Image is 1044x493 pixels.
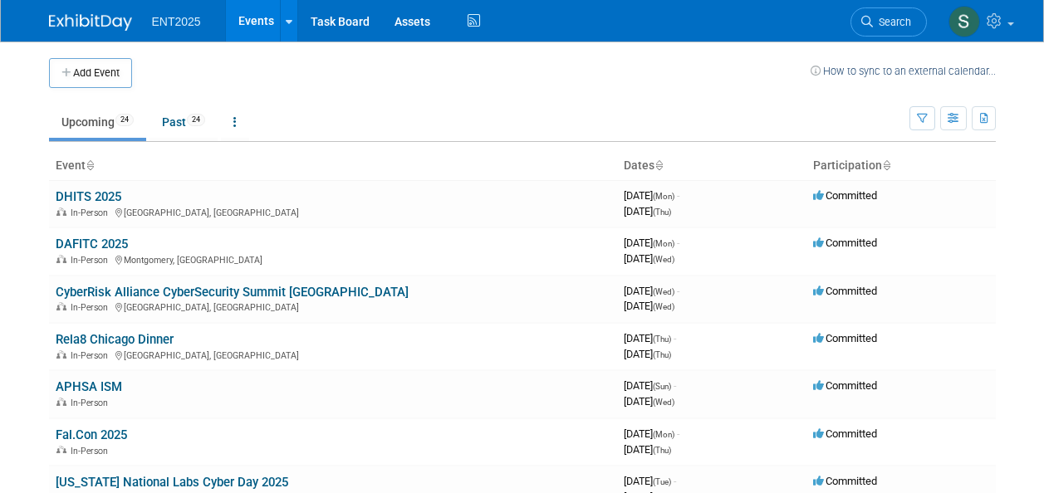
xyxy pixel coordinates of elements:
[653,287,674,296] span: (Wed)
[677,427,679,440] span: -
[813,475,877,487] span: Committed
[617,152,806,180] th: Dates
[56,302,66,310] img: In-Person Event
[624,189,679,202] span: [DATE]
[56,475,288,490] a: [US_STATE] National Labs Cyber Day 2025
[624,205,671,217] span: [DATE]
[882,159,890,172] a: Sort by Participation Type
[115,114,134,126] span: 24
[149,106,218,138] a: Past24
[624,443,671,456] span: [DATE]
[49,152,617,180] th: Event
[86,159,94,172] a: Sort by Event Name
[653,430,674,439] span: (Mon)
[71,255,113,266] span: In-Person
[49,58,132,88] button: Add Event
[187,114,205,126] span: 24
[813,237,877,249] span: Committed
[56,300,610,313] div: [GEOGRAPHIC_DATA], [GEOGRAPHIC_DATA]
[674,332,676,344] span: -
[56,252,610,266] div: Montgomery, [GEOGRAPHIC_DATA]
[653,192,674,201] span: (Mon)
[653,477,671,486] span: (Tue)
[813,189,877,202] span: Committed
[56,205,610,218] div: [GEOGRAPHIC_DATA], [GEOGRAPHIC_DATA]
[624,395,674,408] span: [DATE]
[653,255,674,264] span: (Wed)
[654,159,663,172] a: Sort by Start Date
[677,237,679,249] span: -
[674,379,676,392] span: -
[653,398,674,407] span: (Wed)
[624,332,676,344] span: [DATE]
[806,152,996,180] th: Participation
[677,285,679,297] span: -
[56,446,66,454] img: In-Person Event
[56,189,121,204] a: DHITS 2025
[624,475,676,487] span: [DATE]
[653,446,671,455] span: (Thu)
[624,427,679,440] span: [DATE]
[71,446,113,456] span: In-Person
[152,15,201,28] span: ENT2025
[624,379,676,392] span: [DATE]
[813,285,877,297] span: Committed
[624,300,674,312] span: [DATE]
[56,379,122,394] a: APHSA ISM
[653,302,674,311] span: (Wed)
[677,189,679,202] span: -
[56,332,174,347] a: Rela8 Chicago Dinner
[624,252,674,265] span: [DATE]
[674,475,676,487] span: -
[56,427,127,442] a: Fal.Con 2025
[653,382,671,391] span: (Sun)
[56,207,66,216] img: In-Person Event
[850,7,927,37] a: Search
[56,350,66,359] img: In-Person Event
[71,398,113,408] span: In-Person
[813,427,877,440] span: Committed
[49,14,132,31] img: ExhibitDay
[71,302,113,313] span: In-Person
[811,65,996,77] a: How to sync to an external calendar...
[71,207,113,218] span: In-Person
[653,239,674,248] span: (Mon)
[56,285,409,300] a: CyberRisk Alliance CyberSecurity Summit [GEOGRAPHIC_DATA]
[71,350,113,361] span: In-Person
[813,379,877,392] span: Committed
[56,348,610,361] div: [GEOGRAPHIC_DATA], [GEOGRAPHIC_DATA]
[56,255,66,263] img: In-Person Event
[56,398,66,406] img: In-Person Event
[49,106,146,138] a: Upcoming24
[624,348,671,360] span: [DATE]
[813,332,877,344] span: Committed
[56,237,128,251] a: DAFITC 2025
[624,237,679,249] span: [DATE]
[873,16,911,28] span: Search
[948,6,980,37] img: Stephanie Silva
[653,350,671,359] span: (Thu)
[624,285,679,297] span: [DATE]
[653,207,671,217] span: (Thu)
[653,334,671,344] span: (Thu)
